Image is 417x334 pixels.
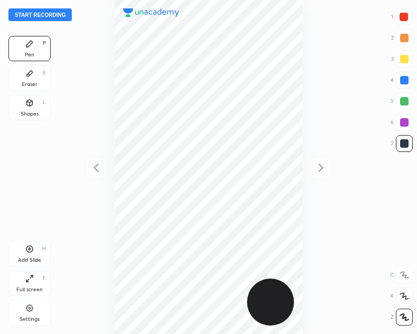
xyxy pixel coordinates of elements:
div: Eraser [22,82,37,87]
div: H [42,246,46,251]
button: Start recording [8,8,72,21]
div: 2 [391,30,413,46]
div: Settings [20,317,40,322]
div: Z [391,309,413,326]
div: 6 [391,114,413,131]
div: 7 [391,135,413,152]
div: Pen [25,52,34,58]
div: 1 [391,8,412,25]
div: Full screen [16,287,43,292]
div: X [390,288,413,304]
div: 5 [391,93,413,110]
div: Add Slide [18,257,41,263]
div: Shapes [21,111,39,117]
div: C [390,266,413,283]
div: F [43,275,46,281]
div: P [43,41,46,46]
div: 3 [391,51,413,68]
img: logo.38c385cc.svg [123,8,179,17]
div: 4 [391,72,413,89]
div: L [43,100,46,105]
div: E [43,70,46,75]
